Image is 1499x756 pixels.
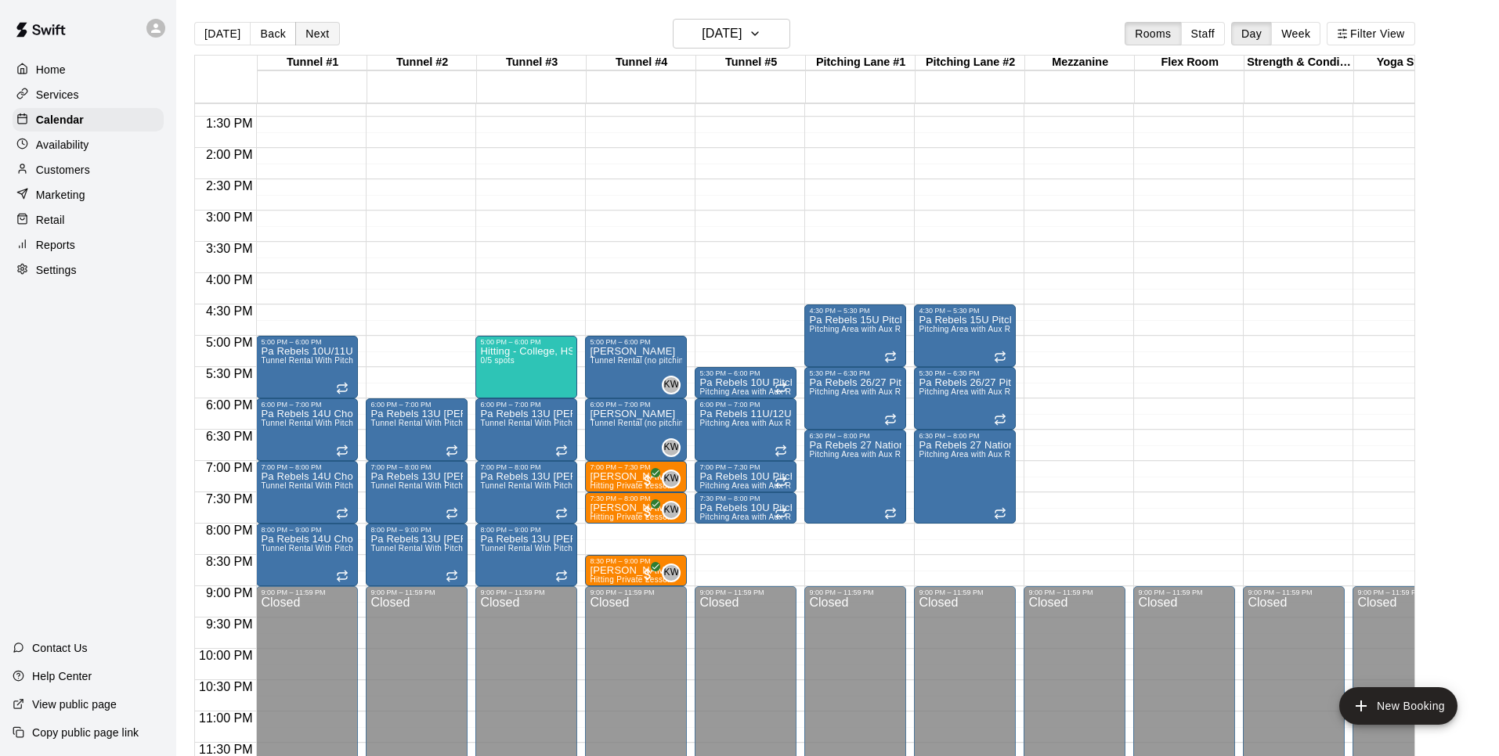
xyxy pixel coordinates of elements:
[590,575,672,584] span: Hitting Private Lesson
[202,273,257,286] span: 4:00 PM
[695,398,796,461] div: 6:00 PM – 7:00 PM: Pa Rebels 11U/12U Pitching
[13,58,164,81] div: Home
[696,56,806,70] div: Tunnel #5
[36,162,90,178] p: Customers
[699,463,792,471] div: 7:00 PM – 7:30 PM
[480,338,573,346] div: 5:00 PM – 6:00 PM
[884,507,897,520] span: Recurring event
[585,461,687,492] div: 7:00 PM – 7:30 PM: Ryan Anderson
[475,524,577,586] div: 8:00 PM – 9:00 PM: Pa Rebels 13U Kelley Hitting
[668,501,681,520] span: Kevin Wood
[202,211,257,224] span: 3:00 PM
[258,56,367,70] div: Tunnel #1
[590,495,682,502] div: 7:30 PM – 8:00 PM
[36,87,79,103] p: Services
[1327,22,1414,45] button: Filter View
[194,22,251,45] button: [DATE]
[195,680,256,693] span: 10:30 PM
[480,401,573,409] div: 6:00 PM – 7:00 PM
[295,22,339,45] button: Next
[668,438,681,457] span: Kevin Wood
[475,398,577,461] div: 6:00 PM – 7:00 PM: Pa Rebels 13U Kelley Hitting
[640,504,656,520] span: All customers have paid
[366,398,468,461] div: 6:00 PM – 7:00 PM: Pa Rebels 13U Oakes Hitting
[366,524,468,586] div: 8:00 PM – 9:00 PM: Pa Rebels 13U Oakes
[919,307,1011,315] div: 4:30 PM – 5:30 PM
[480,463,573,471] div: 7:00 PM – 8:00 PM
[202,617,257,631] span: 9:30 PM
[668,563,681,582] span: Kevin Wood
[480,481,617,490] span: Tunnel Rental With Pitching Machine
[663,502,679,518] span: KW
[1028,589,1121,596] div: 9:00 PM – 11:59 PM
[446,445,458,457] span: Recurring event
[250,22,296,45] button: Back
[261,356,398,365] span: Tunnel Rental With Pitching Machine
[919,325,1026,333] span: Pitching Area with Aux Room
[32,640,88,656] p: Contact Us
[1357,589,1450,596] div: 9:00 PM – 11:59 PM
[663,565,679,581] span: KW
[663,377,679,393] span: KW
[202,492,257,506] span: 7:30 PM
[804,304,906,367] div: 4:30 PM – 5:30 PM: Pa Rebels 15U Pitchers
[202,461,257,474] span: 7:00 PM
[916,56,1025,70] div: Pitching Lane #2
[884,351,897,363] span: Recurring event
[13,183,164,207] a: Marketing
[673,19,790,49] button: [DATE]
[640,567,656,582] span: All customers have paid
[446,570,458,582] span: Recurring event
[480,356,515,365] span: 0/5 spots filled
[914,304,1016,367] div: 4:30 PM – 5:30 PM: Pa Rebels 15U Pitchers
[13,233,164,257] div: Reports
[1244,56,1354,70] div: Strength & Conditioning
[699,401,792,409] div: 6:00 PM – 7:00 PM
[695,367,796,398] div: 5:30 PM – 6:00 PM: Pa Rebels 10U Pitching
[590,513,672,521] span: Hitting Private Lesson
[590,401,682,409] div: 6:00 PM – 7:00 PM
[256,461,358,524] div: 7:00 PM – 8:00 PM: Pa Rebels 14U Chop Hitting
[699,513,807,521] span: Pitching Area with Aux Room
[261,544,398,553] span: Tunnel Rental With Pitching Machine
[919,589,1011,596] div: 9:00 PM – 11:59 PM
[13,258,164,282] a: Settings
[919,450,1026,459] span: Pitching Area with Aux Room
[662,376,681,394] div: Kevin Wood
[695,461,796,492] div: 7:00 PM – 7:30 PM: Pa Rebels 10U Pitching
[775,445,787,457] span: Recurring event
[1125,22,1181,45] button: Rooms
[195,649,256,662] span: 10:00 PM
[370,526,463,534] div: 8:00 PM – 9:00 PM
[775,476,787,488] span: Recurring event
[699,589,792,596] div: 9:00 PM – 11:59 PM
[699,419,807,427] span: Pitching Area with Aux Room
[662,501,681,520] div: Kevin Wood
[261,481,398,490] span: Tunnel Rental With Pitching Machine
[256,524,358,586] div: 8:00 PM – 9:00 PM: Pa Rebels 14U Chop Hitting
[699,481,807,490] span: Pitching Area with Aux Room
[914,367,1016,430] div: 5:30 PM – 6:30 PM: Pa Rebels 26/27 Pitchiers
[36,187,85,203] p: Marketing
[1231,22,1272,45] button: Day
[256,398,358,461] div: 6:00 PM – 7:00 PM: Pa Rebels 14U Chop Hitting
[590,338,682,346] div: 5:00 PM – 6:00 PM
[585,555,687,586] div: 8:30 PM – 9:00 PM: Patrick Gold
[261,338,353,346] div: 5:00 PM – 6:00 PM
[195,743,256,756] span: 11:30 PM
[919,432,1011,440] div: 6:30 PM – 8:00 PM
[994,413,1006,426] span: Recurring event
[585,492,687,524] div: 7:30 PM – 8:00 PM: Chase Keeler
[367,56,477,70] div: Tunnel #2
[914,430,1016,524] div: 6:30 PM – 8:00 PM: Pa Rebels 27 National Pitchers
[663,440,679,455] span: KW
[702,23,742,45] h6: [DATE]
[13,158,164,182] div: Customers
[261,589,353,596] div: 9:00 PM – 11:59 PM
[13,83,164,106] a: Services
[370,419,507,427] span: Tunnel Rental With Pitching Machine
[668,376,681,394] span: Kevin Wood
[36,262,77,278] p: Settings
